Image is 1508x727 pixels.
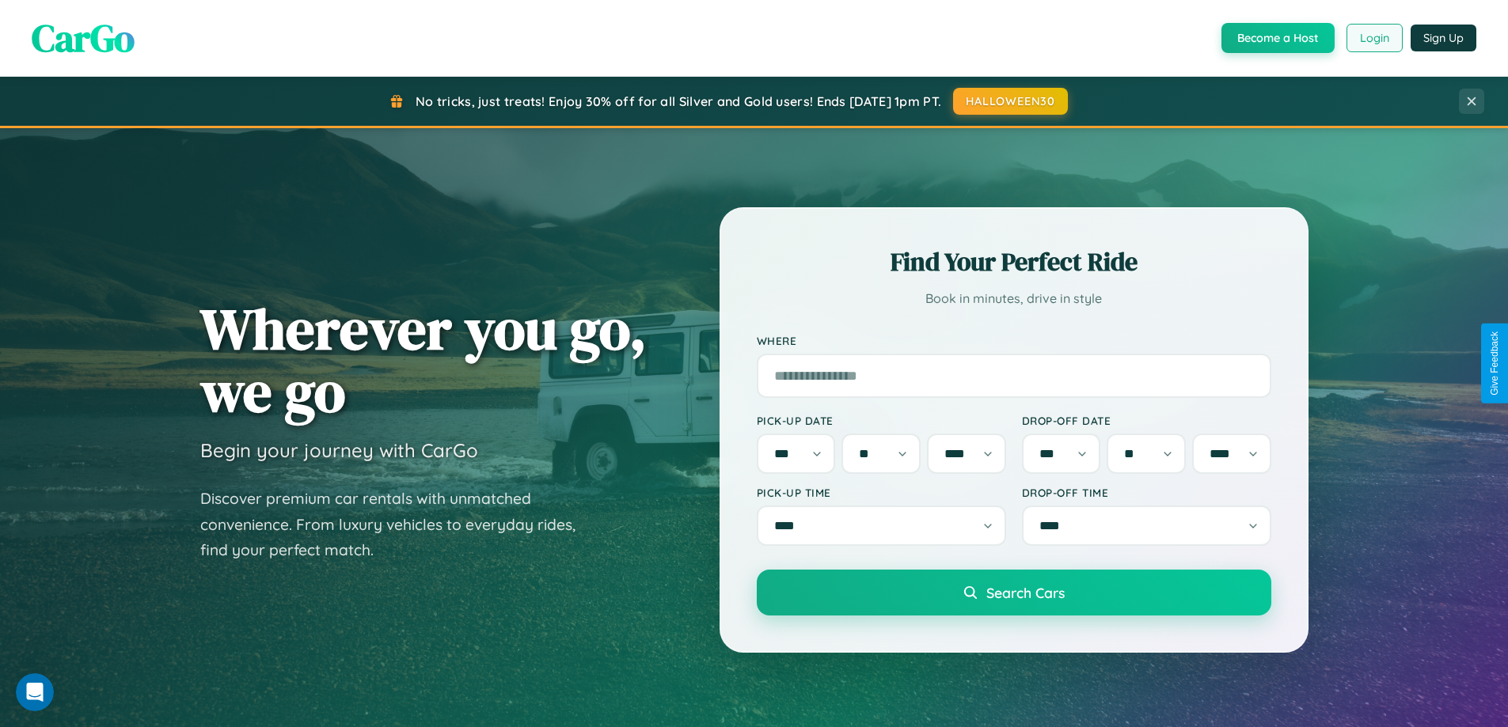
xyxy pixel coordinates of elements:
[200,438,478,462] h3: Begin your journey with CarGo
[1221,23,1335,53] button: Become a Host
[757,244,1271,279] h2: Find Your Perfect Ride
[986,584,1065,601] span: Search Cars
[757,414,1006,427] label: Pick-up Date
[200,297,647,422] h1: Wherever you go, we go
[32,12,135,64] span: CarGo
[953,88,1068,115] button: HALLOWEEN30
[1022,486,1271,499] label: Drop-off Time
[757,287,1271,310] p: Book in minutes, drive in style
[1347,24,1403,52] button: Login
[757,334,1271,347] label: Where
[200,486,596,563] p: Discover premium car rentals with unmatched convenience. From luxury vehicles to everyday rides, ...
[1489,331,1500,396] div: Give Feedback
[1411,25,1476,51] button: Sign Up
[757,570,1271,615] button: Search Cars
[757,486,1006,499] label: Pick-up Time
[416,93,941,109] span: No tricks, just treats! Enjoy 30% off for all Silver and Gold users! Ends [DATE] 1pm PT.
[16,673,54,711] iframe: Intercom live chat
[1022,414,1271,427] label: Drop-off Date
